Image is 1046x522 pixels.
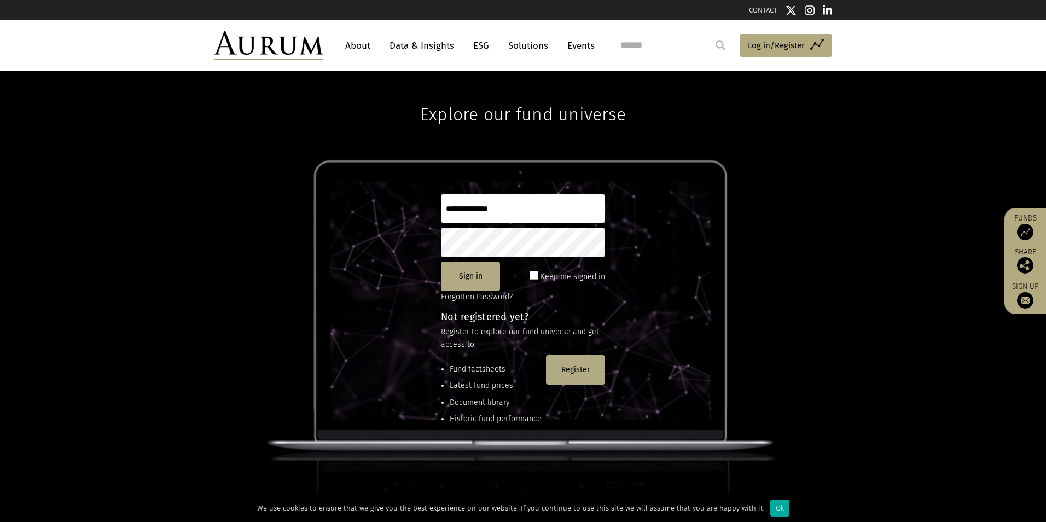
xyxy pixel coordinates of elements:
[450,380,542,392] li: Latest fund prices
[740,34,832,57] a: Log in/Register
[562,36,595,56] a: Events
[1017,224,1033,240] img: Access Funds
[710,34,731,56] input: Submit
[749,6,777,14] a: CONTACT
[441,262,500,291] button: Sign in
[546,355,605,385] button: Register
[384,36,460,56] a: Data & Insights
[441,292,513,301] a: Forgotten Password?
[503,36,554,56] a: Solutions
[1017,257,1033,274] img: Share this post
[1010,213,1041,240] a: Funds
[214,31,323,60] img: Aurum
[770,500,789,517] div: Ok
[823,5,833,16] img: Linkedin icon
[420,71,626,125] h1: Explore our fund universe
[340,36,376,56] a: About
[748,39,805,52] span: Log in/Register
[450,397,542,409] li: Document library
[541,270,605,283] label: Keep me signed in
[450,413,542,425] li: Historic fund performance
[1010,282,1041,309] a: Sign up
[441,326,605,351] p: Register to explore our fund universe and get access to:
[1017,292,1033,309] img: Sign up to our newsletter
[786,5,797,16] img: Twitter icon
[468,36,495,56] a: ESG
[805,5,815,16] img: Instagram icon
[1010,248,1041,274] div: Share
[441,312,605,322] h4: Not registered yet?
[450,363,542,375] li: Fund factsheets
